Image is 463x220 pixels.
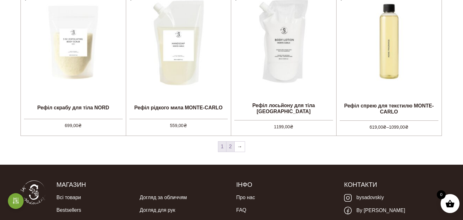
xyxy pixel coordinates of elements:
[337,100,442,117] h2: Рефіл спрею для текстилю MONTE-CARLO
[236,180,335,189] h5: Інфо
[389,125,408,130] bdi: 1099,00
[344,204,405,217] a: By [PERSON_NAME]
[21,100,126,116] h2: Рефіл скрабу для тіла NORD
[170,123,187,128] bdi: 559,00
[226,142,234,152] a: 2
[184,123,187,128] span: ₴
[370,125,387,130] bdi: 619,00
[56,204,81,217] a: Bestsellers
[290,124,293,129] span: ₴
[218,142,226,152] span: 1
[140,204,175,217] a: Догляд для рук
[65,123,82,128] bdi: 699,00
[437,190,446,199] span: 0
[235,142,245,152] a: →
[140,191,187,204] a: Догляд за обличчям
[56,180,227,189] h5: Магазин
[236,191,255,204] a: Про нас
[236,204,246,217] a: FAQ
[231,100,336,117] h2: Рефіл лосьйону для тіла [GEOGRAPHIC_DATA]
[56,191,81,204] a: Всі товари
[405,125,408,130] span: ₴
[78,123,82,128] span: ₴
[340,120,439,131] span: –
[126,100,231,116] h2: Рефіл рідкого мила MONTE-CARLO
[274,124,293,129] bdi: 1199,00
[344,180,442,189] h5: Контакти
[383,125,386,130] span: ₴
[344,191,384,204] a: bysadovskiy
